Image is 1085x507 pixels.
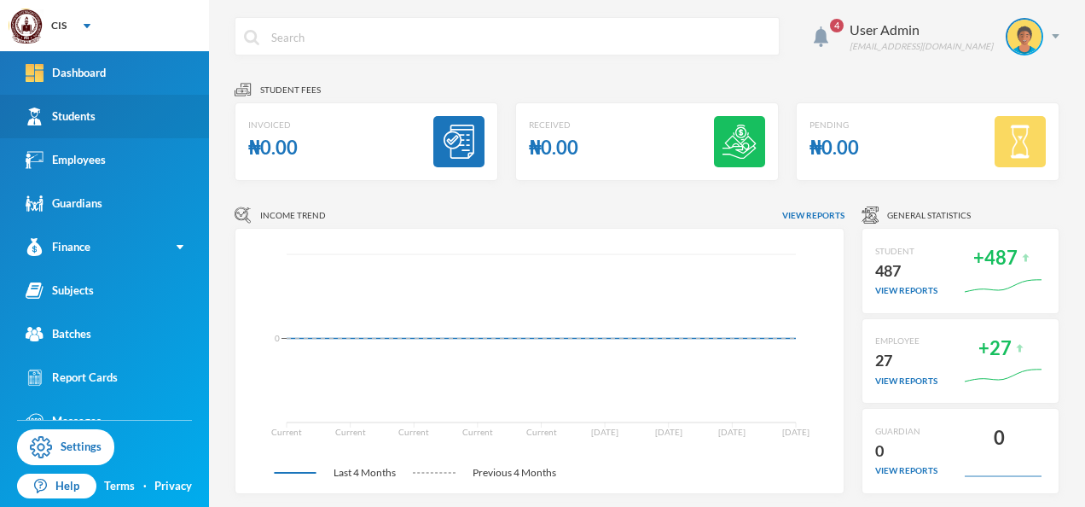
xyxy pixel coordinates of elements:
div: · [143,478,147,495]
input: Search [270,18,770,56]
div: 487 [875,258,937,285]
div: Received [529,119,578,131]
div: +27 [978,332,1012,365]
div: Report Cards [26,369,118,387]
span: Previous 4 Months [455,465,573,481]
div: Guardians [26,195,102,213]
div: ₦0.00 [248,131,298,165]
div: Pending [809,119,859,131]
tspan: 0 [275,333,280,343]
div: ₦0.00 [809,131,859,165]
div: view reports [875,284,937,297]
div: GUARDIAN [875,425,937,438]
div: Batches [26,325,91,343]
div: 0 [994,422,1005,455]
div: Finance [26,238,90,256]
div: EMPLOYEE [875,335,937,347]
tspan: [DATE] [718,427,746,437]
div: view reports [875,464,937,477]
a: Pending₦0.00 [796,102,1059,181]
tspan: Current [335,427,366,437]
a: Privacy [154,478,192,495]
div: Subjects [26,282,94,300]
span: Student fees [260,84,321,96]
tspan: [DATE] [591,427,618,437]
div: CIS [51,18,67,33]
tspan: [DATE] [782,427,809,437]
a: Help [17,474,96,499]
div: Messages [26,412,102,430]
span: View reports [782,209,844,222]
div: 0 [875,438,937,465]
tspan: Current [398,427,429,437]
div: Dashboard [26,64,106,82]
div: 27 [875,347,937,375]
a: Terms [104,478,135,495]
img: logo [9,9,44,44]
div: Employees [26,151,106,169]
div: STUDENT [875,245,937,258]
div: Students [26,108,96,125]
span: General Statistics [887,209,971,222]
tspan: Current [271,427,302,437]
a: Invoiced₦0.00 [235,102,498,181]
div: [EMAIL_ADDRESS][DOMAIN_NAME] [850,40,993,53]
tspan: [DATE] [655,427,682,437]
img: search [244,30,259,45]
a: Settings [17,429,114,465]
span: 4 [830,19,844,32]
span: Income Trend [260,209,326,222]
tspan: Current [526,427,557,437]
div: Invoiced [248,119,298,131]
div: +487 [973,242,1018,275]
tspan: Current [462,427,493,437]
div: ₦0.00 [529,131,578,165]
div: User Admin [850,20,993,40]
span: Last 4 Months [316,465,413,481]
img: STUDENT [1007,20,1041,54]
div: view reports [875,375,937,388]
